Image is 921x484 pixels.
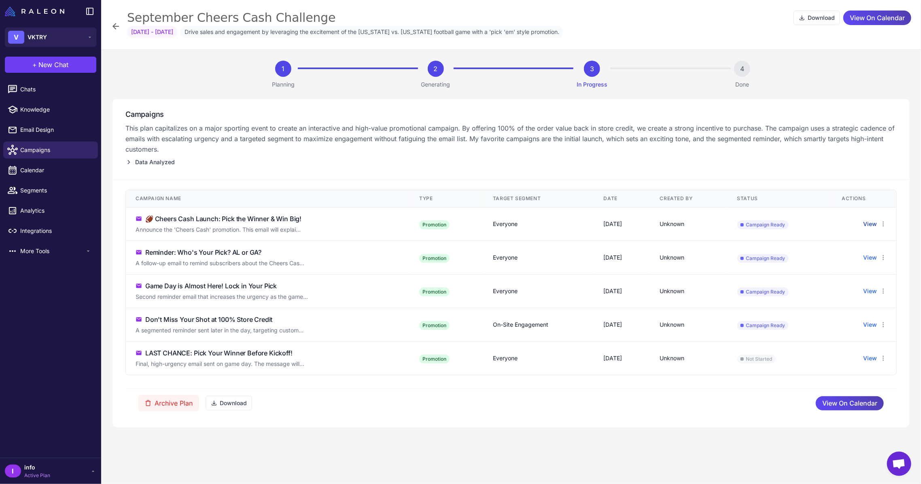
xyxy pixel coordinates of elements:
[136,326,369,335] div: Click to edit
[822,396,877,410] span: View On Calendar
[604,320,641,329] div: [DATE]
[20,226,91,235] span: Integrations
[735,80,749,89] p: Done
[20,166,91,175] span: Calendar
[125,123,897,154] p: This plan capitalizes on a major sporting event to create an interactive and high-value promotion...
[272,80,295,89] p: Planning
[419,254,450,263] div: Promotion
[493,253,584,262] div: Everyone
[584,61,600,77] div: 3
[127,26,177,38] span: [DATE] - [DATE]
[737,287,789,296] span: Campaign Ready
[145,214,301,224] div: 🏈 Cheers Cash Launch: Pick the Winner & Win Big!
[20,206,91,215] span: Analytics
[3,121,98,138] a: Email Design
[5,57,96,73] button: +New Chat
[887,452,911,476] a: Open chat
[734,61,750,77] div: 4
[5,6,68,16] a: Raleon Logo
[737,321,789,330] span: Campaign Ready
[3,162,98,179] a: Calendar
[483,190,594,207] th: Target Segment
[794,11,840,25] button: Download
[660,220,718,228] div: Unknown
[20,125,91,134] span: Email Design
[832,190,896,207] th: Actions
[20,247,85,256] span: More Tools
[3,222,98,239] a: Integrations
[660,287,718,296] div: Unknown
[3,182,98,199] a: Segments
[136,359,369,368] div: Click to edit
[145,315,272,324] div: Don't Miss Your Shot at 100% Store Credit
[125,109,897,120] h3: Campaigns
[24,472,50,479] span: Active Plan
[419,355,450,364] div: Promotion
[419,321,450,330] div: Promotion
[419,287,450,296] div: Promotion
[206,396,252,410] button: Download
[24,463,50,472] span: info
[604,253,641,262] div: [DATE]
[20,186,91,195] span: Segments
[604,287,641,296] div: [DATE]
[863,287,877,296] button: View
[493,287,584,296] div: Everyone
[5,465,21,478] div: I
[850,11,905,25] span: View On Calendar
[20,146,91,154] span: Campaigns
[737,220,789,229] span: Campaign Ready
[20,105,91,114] span: Knowledge
[135,158,175,167] span: Data Analyzed
[493,320,584,329] div: On-Site Engagement
[127,10,335,26] div: September Cheers Cash Challenge
[594,190,650,207] th: Date
[737,355,776,364] span: Not Started
[136,225,369,234] div: Click to edit
[145,281,277,291] div: Game Day is Almost Here! Lock in Your Pick
[728,190,832,207] th: Status
[28,33,47,42] span: VKTRY
[126,190,410,207] th: Campaign Name
[421,80,450,89] p: Generating
[577,80,607,89] p: In Progress
[650,190,728,207] th: Created By
[863,320,877,329] button: View
[660,253,718,262] div: Unknown
[3,81,98,98] a: Chats
[33,60,37,70] span: +
[737,254,789,263] span: Campaign Ready
[660,354,718,363] div: Unknown
[419,220,450,229] div: Promotion
[3,142,98,159] a: Campaigns
[410,190,483,207] th: Type
[275,61,291,77] div: 1
[428,61,444,77] div: 2
[138,395,199,411] button: Archive Plan
[863,220,877,228] button: View
[3,101,98,118] a: Knowledge
[39,60,69,70] span: New Chat
[5,27,96,47] button: VVKTRY
[604,220,641,228] div: [DATE]
[660,320,718,329] div: Unknown
[145,348,293,358] div: LAST CHANCE: Pick Your Winner Before Kickoff!
[136,259,369,268] div: Click to edit
[5,6,64,16] img: Raleon Logo
[136,292,369,301] div: Click to edit
[20,85,91,94] span: Chats
[604,354,641,363] div: [DATE]
[493,220,584,228] div: Everyone
[180,26,563,38] span: Drive sales and engagement by leveraging the excitement of the [US_STATE] vs. [US_STATE] football...
[8,31,24,44] div: V
[493,354,584,363] div: Everyone
[863,253,877,262] button: View
[863,354,877,363] button: View
[3,202,98,219] a: Analytics
[145,247,261,257] div: Reminder: Who's Your Pick? AL or GA?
